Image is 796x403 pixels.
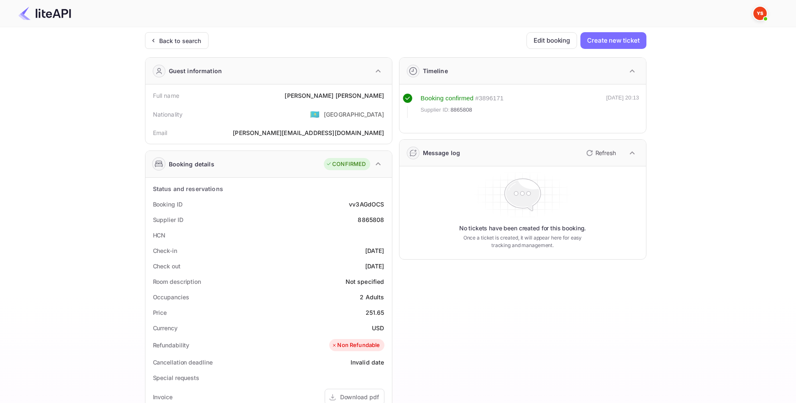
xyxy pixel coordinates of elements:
img: LiteAPI Logo [18,7,71,20]
div: Currency [153,324,178,332]
div: [PERSON_NAME] [PERSON_NAME] [285,91,384,100]
img: Yandex Support [753,7,767,20]
span: United States [310,107,320,122]
button: Create new ticket [580,32,646,49]
div: Download pdf [340,393,379,401]
div: [DATE] [365,246,384,255]
div: Cancellation deadline [153,358,213,367]
div: Supplier ID [153,215,183,224]
div: # 3896171 [475,94,504,103]
div: HCN [153,231,166,240]
div: Check out [153,262,181,270]
div: Refundability [153,341,190,349]
p: Once a ticket is created, it will appear here for easy tracking and management. [457,234,589,249]
div: [DATE] [365,262,384,270]
div: Booking ID [153,200,183,209]
div: Invalid date [351,358,384,367]
span: Supplier ID: [421,106,450,114]
div: Room description [153,277,201,286]
div: Nationality [153,110,183,119]
button: Edit booking [526,32,577,49]
div: Status and reservations [153,184,223,193]
div: 251.65 [366,308,384,317]
div: Occupancies [153,293,189,301]
div: Booking confirmed [421,94,474,103]
div: Guest information [169,66,222,75]
span: 8865808 [450,106,472,114]
div: [GEOGRAPHIC_DATA] [324,110,384,119]
div: Price [153,308,167,317]
div: Special requests [153,373,199,382]
button: Refresh [581,146,619,160]
div: USD [372,324,384,332]
div: Check-in [153,246,177,255]
div: Message log [423,148,460,157]
p: Refresh [595,148,616,157]
div: Not specified [346,277,384,286]
div: Timeline [423,66,448,75]
div: 2 Adults [360,293,384,301]
p: No tickets have been created for this booking. [459,224,586,232]
div: vv3AGdOCS [349,200,384,209]
div: Invoice [153,393,173,401]
div: Full name [153,91,179,100]
div: Back to search [159,36,201,45]
div: Non Refundable [331,341,380,349]
div: Booking details [169,160,214,168]
div: Email [153,128,168,137]
div: [PERSON_NAME][EMAIL_ADDRESS][DOMAIN_NAME] [233,128,384,137]
div: [DATE] 20:13 [606,94,639,118]
div: 8865808 [358,215,384,224]
div: CONFIRMED [326,160,366,168]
